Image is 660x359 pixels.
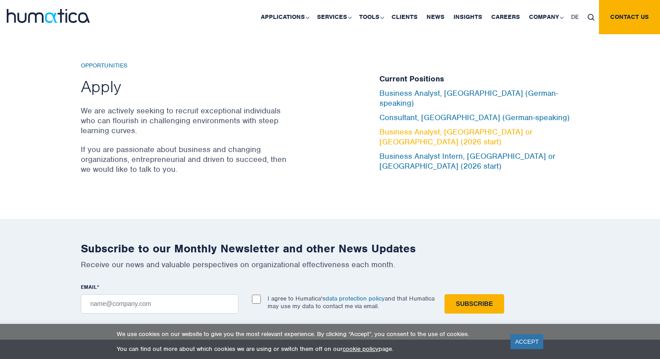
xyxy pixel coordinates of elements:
p: Receive our news and valuable perspectives on organizational effectiveness each month. [81,260,579,269]
span: DE [571,13,579,21]
input: name@company.com [81,294,238,314]
a: Business Analyst, [GEOGRAPHIC_DATA] (German-speaking) [379,88,558,108]
p: We are actively seeking to recruit exceptional individuals who can flourish in challenging enviro... [81,106,290,135]
h2: Apply [81,76,290,97]
img: logo [7,9,90,23]
a: ACCEPT [510,334,543,349]
h5: Current Positions [379,74,579,84]
a: Business Analyst Intern, [GEOGRAPHIC_DATA] or [GEOGRAPHIC_DATA] (2026 start) [379,151,555,171]
a: data protection policy [326,295,385,302]
p: You can find out more about which cookies we are using or switch them off on our page. [117,345,499,353]
p: We use cookies on our website to give you the most relevant experience. By clicking “Accept”, you... [117,330,499,338]
span: EMAIL [81,283,97,291]
p: I agree to Humatica's and that Humatica may use my data to contact me via email. [268,295,435,310]
input: I agree to Humatica'sdata protection policyand that Humatica may use my data to contact me via em... [252,295,261,304]
a: Business Analyst, [GEOGRAPHIC_DATA] or [GEOGRAPHIC_DATA] (2026 start) [379,127,532,147]
a: Consultant, [GEOGRAPHIC_DATA] (German-speaking) [379,112,570,122]
a: cookie policy [343,345,378,353]
input: Subscribe [444,294,504,314]
h6: Opportunities [81,62,290,70]
p: If you are passionate about business and changing organizations, entrepreneurial and driven to su... [81,144,290,174]
h2: Subscribe to our Monthly Newsletter and other News Updates [81,242,579,256]
img: search_icon [588,14,594,21]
